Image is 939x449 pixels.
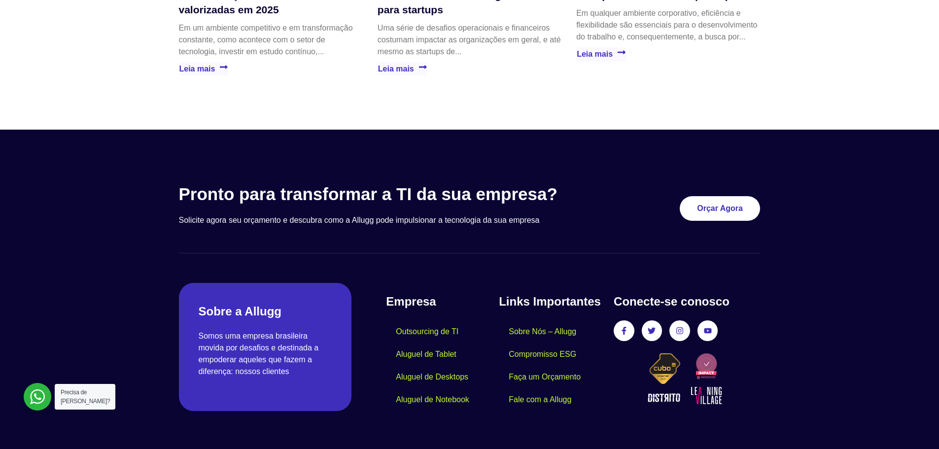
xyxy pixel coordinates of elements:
h4: Conecte-se conosco [614,293,760,311]
iframe: Chat Widget [890,402,939,449]
a: Aluguel de Tablet [386,343,466,366]
p: Somos uma empresa brasileira movida por desafios e destinada a empoderar aqueles que fazem a dife... [199,330,332,378]
a: Leia mais [378,62,427,75]
span: Orçar Agora [697,205,743,212]
a: Sobre Nós – Allugg [499,320,586,343]
h4: Empresa [386,293,499,311]
nav: Menu [386,320,499,411]
h3: Pronto para transformar a TI da sua empresa? [179,184,603,205]
div: Widget de chat [890,402,939,449]
h4: Links Importantes [499,293,604,311]
span: Precisa de [PERSON_NAME]? [61,389,110,405]
a: Faça um Orçamento [499,366,591,388]
p: Em qualquer ambiente corporativo, eficiência e flexibilidade são essenciais para o desenvolviment... [576,7,760,43]
a: Leia mais [179,62,229,75]
a: Compromisso ESG [499,343,586,366]
p: Solicite agora seu orçamento e descubra como a Allugg pode impulsionar a tecnologia da sua empresa [179,214,603,226]
h2: Sobre a Allugg [199,303,332,320]
a: Aluguel de Notebook [386,388,479,411]
a: Leia mais [576,47,626,61]
a: Outsourcing de TI [386,320,468,343]
nav: Menu [499,320,604,411]
a: Fale com a Allugg [499,388,581,411]
a: Aluguel de Desktops [386,366,478,388]
p: Em um ambiente competitivo e em transformação constante, como acontece com o setor de tecnologia,... [179,22,363,58]
p: Uma série de desafios operacionais e financeiros costumam impactar as organizações em geral, e at... [378,22,561,58]
a: Orçar Agora [680,196,760,221]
